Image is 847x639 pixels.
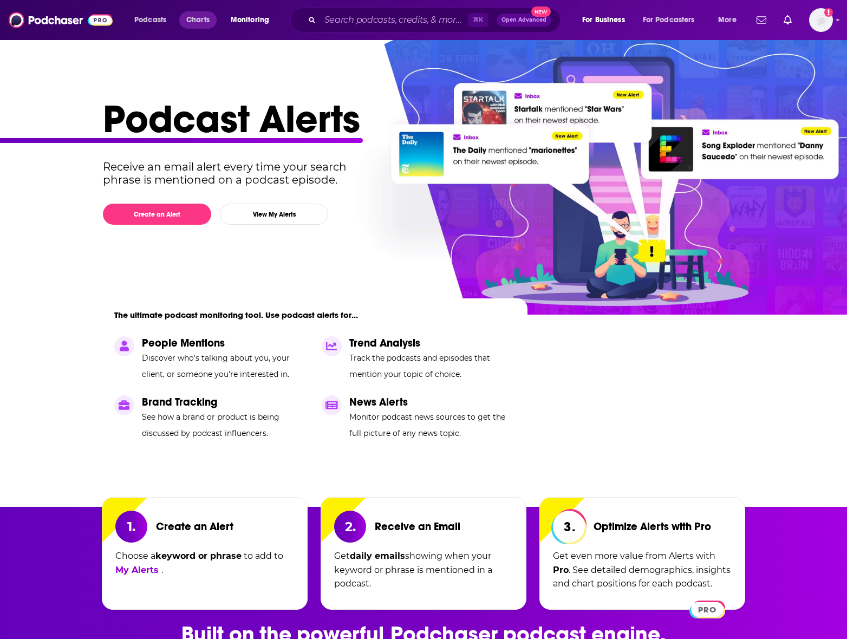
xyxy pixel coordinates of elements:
[320,11,468,29] input: Search podcasts, credits, & more...
[349,336,516,350] p: Trend Analysis
[349,395,516,409] p: News Alerts
[779,11,796,29] a: Show notifications dropdown
[156,520,233,533] p: Create an Alert
[718,12,737,28] span: More
[179,11,216,29] a: Charts
[553,565,569,575] a: Pro
[691,604,724,615] a: PRO
[711,11,750,29] button: open menu
[334,511,366,543] section: 2.
[115,511,147,543] section: 1.
[103,160,367,186] p: Receive an email alert every time your search phrase is mentioned on a podcast episode.
[636,11,711,29] button: open menu
[142,409,309,441] p: See how a brand or product is being discussed by podcast influencers.
[809,8,833,32] button: Show profile menu
[350,551,405,561] strong: daily emails
[575,11,638,29] button: open menu
[115,565,161,575] a: My Alerts
[127,11,180,29] button: open menu
[142,336,309,350] p: People Mentions
[134,12,166,28] span: Podcasts
[155,551,242,561] strong: keyword or phrase
[531,6,551,17] span: New
[142,350,309,382] p: Discover who's talking about you, your client, or someone you're interested in.
[349,409,516,441] p: Monitor podcast news sources to get the full picture of any news topic.
[231,12,269,28] span: Monitoring
[375,520,460,533] p: Receive an Email
[115,549,294,596] p: Choose a to add to .
[809,8,833,32] img: User Profile
[582,12,625,28] span: For Business
[9,10,113,30] img: Podchaser - Follow, Share and Rate Podcasts
[824,8,833,17] svg: Add a profile image
[103,204,211,225] button: Create an Alert
[594,520,711,533] p: Optimize Alerts with Pro
[142,395,309,409] p: Brand Tracking
[114,310,358,320] p: The ultimate podcast monitoring tool. Use podcast alerts for...
[301,8,571,32] div: Search podcasts, credits, & more...
[220,204,328,225] button: View My Alerts
[186,12,210,28] span: Charts
[497,14,551,27] button: Open AdvancedNew
[643,12,695,28] span: For Podcasters
[501,17,546,23] span: Open Advanced
[809,8,833,32] span: Logged in as mschneider
[553,511,585,543] span: 3.
[223,11,283,29] button: open menu
[103,95,735,143] h1: Podcast Alerts
[468,13,488,27] span: ⌘ K
[349,350,516,382] p: Track the podcasts and episodes that mention your topic of choice.
[553,549,732,596] p: Get even more value from Alerts with . See detailed demographics, insights and chart positions fo...
[752,11,771,29] a: Show notifications dropdown
[334,549,513,596] p: Get showing when your keyword or phrase is mentioned in a podcast.
[691,602,724,617] span: PRO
